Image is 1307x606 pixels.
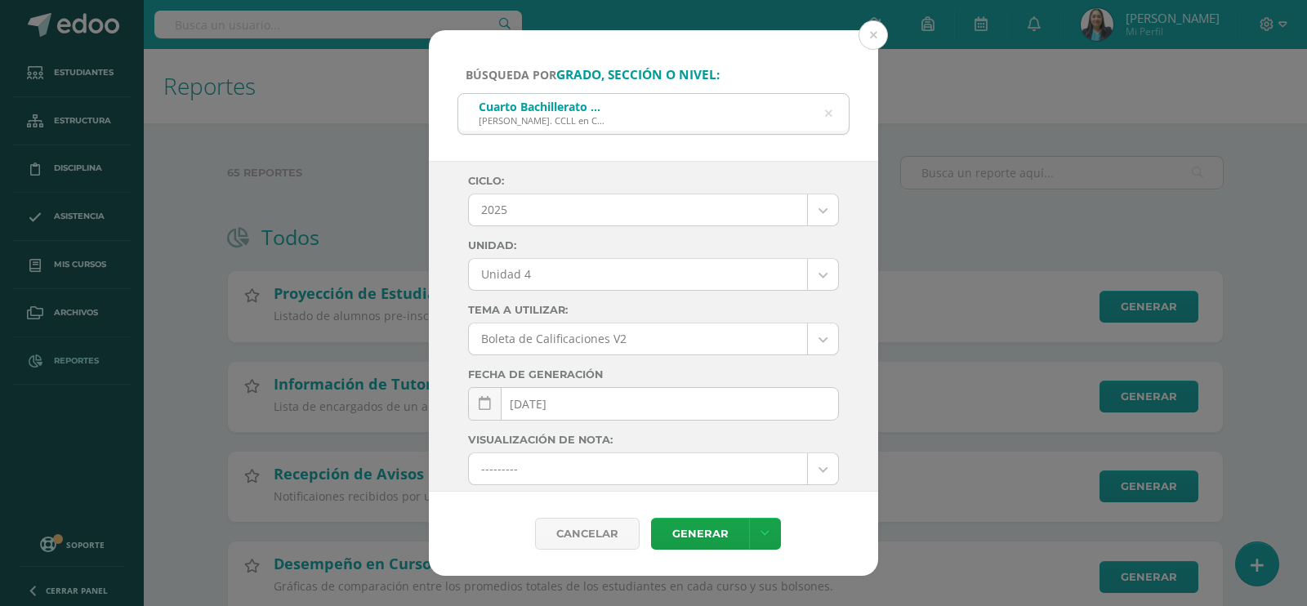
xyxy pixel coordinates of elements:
[481,194,795,225] span: 2025
[469,194,838,225] a: 2025
[458,94,849,134] input: ej. Primero primaria, etc.
[535,518,640,550] div: Cancelar
[479,99,605,114] div: Cuarto Bachillerato en Ciencias Biológicas
[481,453,795,484] span: ---------
[859,20,888,50] button: Close (Esc)
[481,259,795,290] span: Unidad 4
[479,114,605,127] div: [PERSON_NAME]. CCLL en Ciencias Biológicas
[469,453,838,484] a: ---------
[556,66,720,83] strong: grado, sección o nivel:
[469,259,838,290] a: Unidad 4
[468,434,839,446] label: Visualización de nota:
[469,323,838,354] a: Boleta de Calificaciones V2
[468,368,839,381] label: Fecha de generación
[466,67,720,82] span: Búsqueda por
[468,239,839,252] label: Unidad:
[468,175,839,187] label: Ciclo:
[481,323,795,354] span: Boleta de Calificaciones V2
[651,518,749,550] a: Generar
[468,304,839,316] label: Tema a Utilizar:
[469,388,838,420] input: Fecha de generación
